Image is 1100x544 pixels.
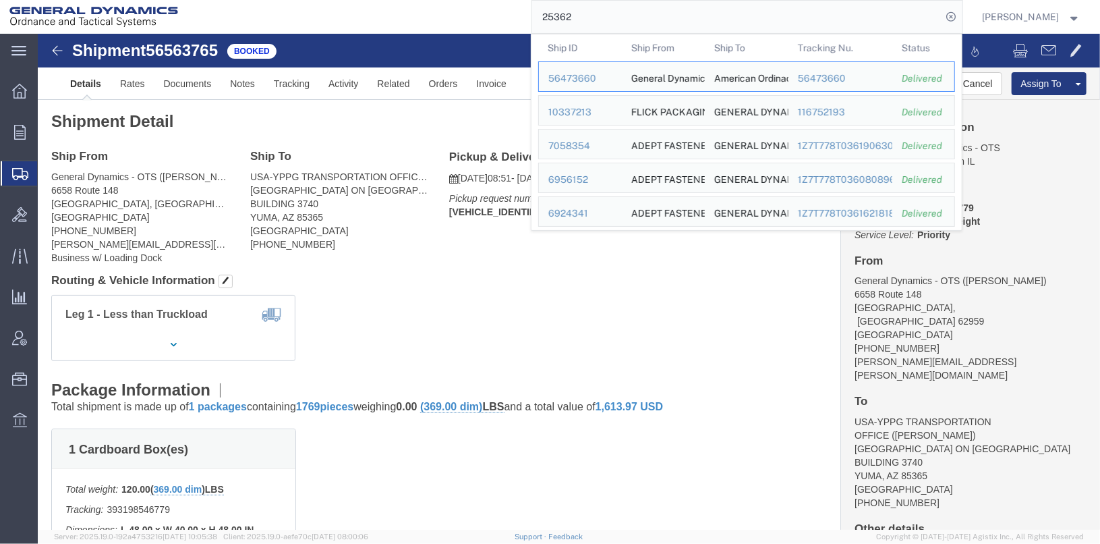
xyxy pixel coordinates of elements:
div: Delivered [902,173,945,187]
div: Delivered [902,139,945,153]
iframe: FS Legacy Container [38,34,1100,530]
span: Client: 2025.19.0-aefe70c [223,533,368,541]
div: Delivered [902,105,945,119]
th: Status [892,34,955,61]
img: logo [9,7,178,27]
a: Feedback [548,533,583,541]
div: 56473660 [797,72,883,86]
span: Server: 2025.19.0-192a4753216 [54,533,217,541]
th: Ship ID [538,34,622,61]
th: Ship To [705,34,788,61]
div: 6924341 [548,207,612,221]
span: Copyright © [DATE]-[DATE] Agistix Inc., All Rights Reserved [876,531,1084,543]
div: GENERAL DYNAMICS OTS [714,163,779,192]
div: 56473660 [548,72,612,86]
div: ADEPT FASTENERS [631,163,695,192]
div: Delivered [902,207,945,221]
div: 1Z7T778T0360808968 [797,173,883,187]
button: [PERSON_NAME] [982,9,1082,25]
input: Search for shipment number, reference number [532,1,942,33]
span: [DATE] 10:05:38 [163,533,217,541]
th: Ship From [621,34,705,61]
div: GENERAL DYNAMICS OTS [714,130,779,159]
div: Delivered [902,72,945,86]
div: GENERAL DYNAMICS OTS [714,197,779,226]
div: ADEPT FASTENERS [631,130,695,159]
div: 1Z7T778T0361621818 [797,207,883,221]
div: 1Z7T778T0361906305 [797,139,883,153]
div: General Dynamics - OTS [631,62,695,91]
table: Search Results [538,34,962,230]
a: Support [515,533,548,541]
div: GENERAL DYNAMICS OTS [714,96,779,125]
div: ADEPT FASTENERS [631,197,695,226]
th: Tracking Nu. [788,34,892,61]
div: 7058354 [548,139,612,153]
div: 6956152 [548,173,612,187]
div: 116752193 [797,105,883,119]
div: American Ordinace LLC Army Ammo Plant [714,62,779,91]
span: Tim Schaffer [983,9,1060,24]
div: 10337213 [548,105,612,119]
div: FLICK PACKAGING [631,96,695,125]
span: [DATE] 08:00:06 [312,533,368,541]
